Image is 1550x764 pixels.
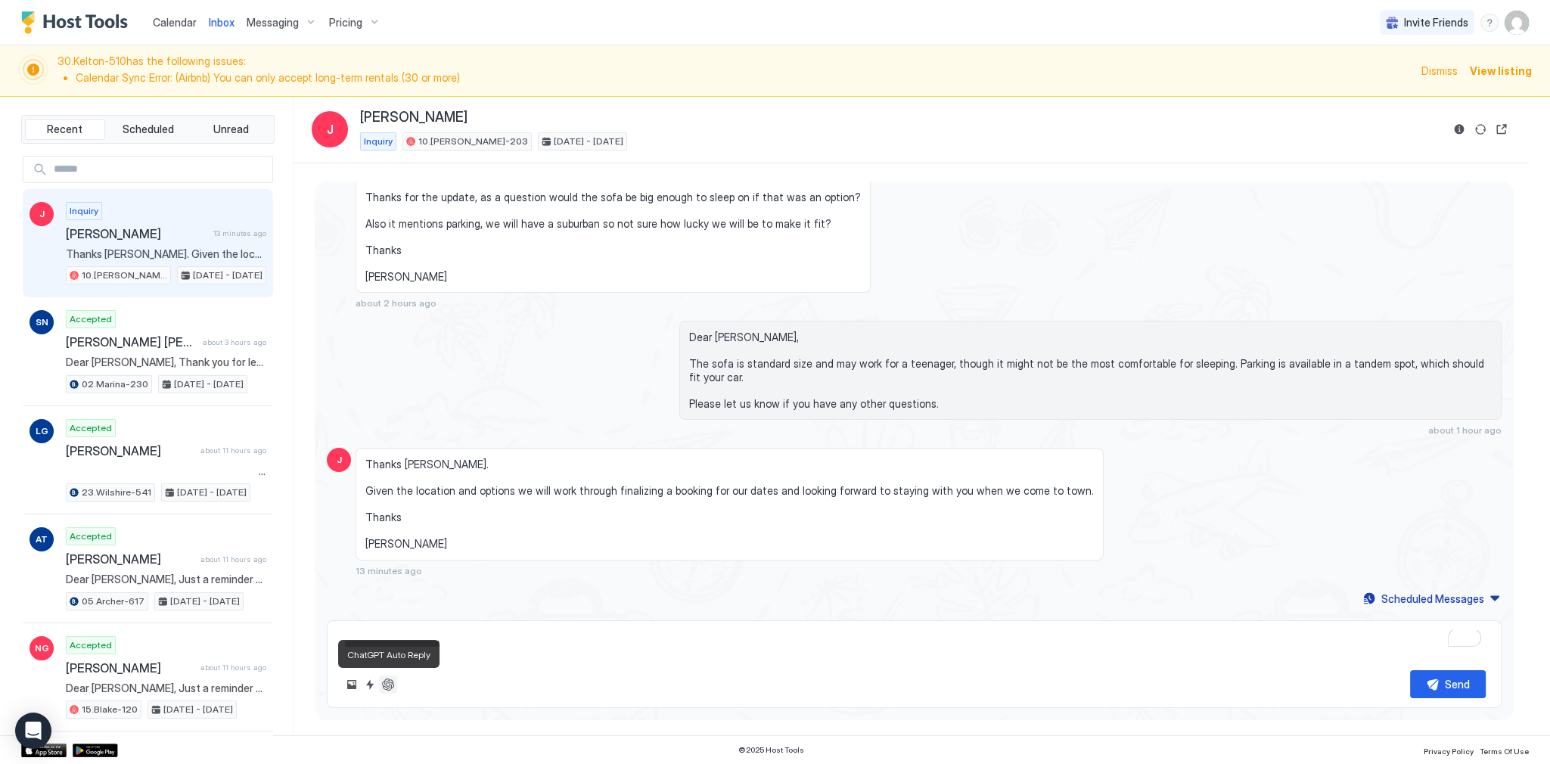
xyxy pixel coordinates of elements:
span: [DATE] - [DATE] [177,486,247,499]
span: about 2 hours ago [356,297,436,309]
button: Quick reply [361,675,379,694]
button: Open reservation [1493,120,1511,138]
div: tab-group [21,115,275,144]
a: Host Tools Logo [21,11,135,34]
a: Calendar [153,14,197,30]
span: 30.Kelton-510 has the following issues: [57,54,1412,87]
span: about 11 hours ago [200,663,266,672]
span: Scheduled [123,123,174,136]
span: 10.[PERSON_NAME]-203 [82,269,167,282]
span: Pricing [329,16,362,30]
div: menu [1480,14,1499,32]
button: Sync reservation [1471,120,1489,138]
button: Send [1410,670,1486,698]
input: Input Field [48,157,272,182]
span: AT [36,533,48,546]
span: Recent [47,123,82,136]
div: View listing [1470,63,1532,79]
span: about 3 hours ago [203,337,266,347]
span: [DATE] - [DATE] [170,595,240,608]
span: 15.Blake-120 [82,703,138,716]
span: 02.Marina-230 [82,377,148,391]
span: about 11 hours ago [200,446,266,455]
span: [PERSON_NAME] [66,551,194,567]
span: Dear [PERSON_NAME], Just a reminder that your check-out is [DATE] before 11 am. Check-out instruc... [66,573,266,586]
a: Terms Of Use [1480,742,1529,758]
span: Invite Friends [1404,16,1468,30]
span: © 2025 Host Tools [738,745,804,755]
span: Hi [PERSON_NAME], Thanks for the update, as a question would the sofa be big enough to sleep on i... [365,164,861,284]
span: Terms Of Use [1480,747,1529,756]
span: [DATE] - [DATE] [554,135,623,148]
span: about 11 hours ago [200,554,266,564]
span: [DATE] - [DATE] [163,703,233,716]
span: Accepted [70,638,112,652]
span: Dear [PERSON_NAME], The sofa is standard size and may work for a teenager, though it might not be... [689,331,1492,410]
button: Unread [191,119,271,140]
span: [PERSON_NAME] [66,226,207,241]
span: [PERSON_NAME] [PERSON_NAME] [66,334,197,349]
span: LG [36,424,48,438]
div: User profile [1505,11,1529,35]
span: Accepted [70,530,112,543]
span: 13 minutes ago [356,565,422,576]
span: 13 minutes ago [213,228,266,238]
span: [PERSON_NAME] [360,109,467,126]
span: Inquiry [70,204,98,218]
div: Send [1445,676,1470,692]
span: Accepted [70,421,112,435]
a: Privacy Policy [1424,742,1474,758]
li: Calendar Sync Error: (Airbnb) You can only accept long-term rentals (30 or more) [76,71,1412,85]
span: 05.Archer-617 [82,595,144,608]
span: ChatGPT Auto Reply [347,649,430,660]
span: 10.[PERSON_NAME]-203 [418,135,528,148]
span: Dear [PERSON_NAME], Just a reminder that your check-out is [DATE] before 11 am. 🧳When you check o... [66,682,266,695]
span: Inbox [209,16,235,29]
textarea: To enrich screen reader interactions, please activate Accessibility in Grammarly extension settings [343,630,1486,658]
span: [DATE] - [DATE] [193,269,262,282]
span: 23.Wilshire-541 [82,486,151,499]
a: Google Play Store [73,744,118,757]
span: NG [35,641,49,655]
button: Upload image [343,675,361,694]
span: Accepted [70,312,112,326]
span: Unread [213,123,249,136]
span: Thanks [PERSON_NAME]. Given the location and options we will work through finalizing a booking fo... [66,247,266,261]
span: Dear [PERSON_NAME], Thank you for letting us know! Safe travels, and it was a pleasure hosting yo... [66,356,266,369]
span: Calendar [153,16,197,29]
a: Inbox [209,14,235,30]
span: SN [36,315,48,329]
span: Inquiry [364,135,393,148]
span: J [39,207,45,221]
span: Messaging [247,16,299,30]
div: Open Intercom Messenger [15,713,51,749]
span: [PERSON_NAME] [66,443,194,458]
button: Reservation information [1450,120,1468,138]
span: J [337,453,342,467]
span: Privacy Policy [1424,747,1474,756]
div: Scheduled Messages [1381,591,1484,607]
a: App Store [21,744,67,757]
span: J [327,120,334,138]
button: ChatGPT Auto Reply [379,675,397,694]
span: ͏ ‌ ͏ ‌ ͏ ‌ ͏ ‌ ͏ ‌ ͏ ‌ ͏ ‌ ͏ ‌ ͏ ‌ ͏ ‌ ͏ ‌ ͏ ‌ ͏ ‌ ͏ ‌ ͏ ‌ ͏ ‌ ͏ ‌ ͏ ‌ ͏ ‌ ͏ ‌ ͏ ‌ ͏ ‌ ͏ ‌ ͏ ‌ ͏... [66,464,266,478]
button: Scheduled Messages [1361,589,1502,609]
span: [PERSON_NAME] [66,660,194,675]
span: about 1 hour ago [1428,424,1502,436]
button: Scheduled [108,119,188,140]
div: Dismiss [1421,63,1458,79]
button: Recent [25,119,105,140]
span: [DATE] - [DATE] [174,377,244,391]
span: Thanks [PERSON_NAME]. Given the location and options we will work through finalizing a booking fo... [365,458,1094,551]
